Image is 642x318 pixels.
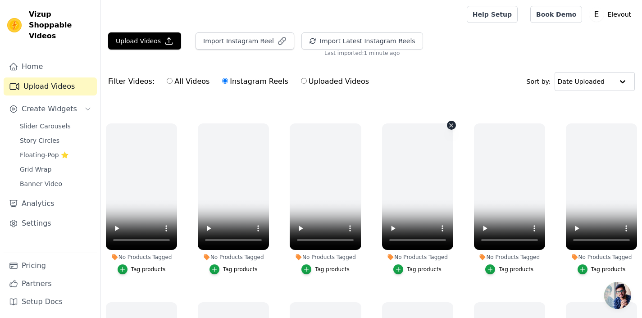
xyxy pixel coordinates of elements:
a: Slider Carousels [14,120,97,132]
button: Tag products [578,264,626,274]
span: Banner Video [20,179,62,188]
a: Settings [4,214,97,232]
button: E Elevout [589,6,635,23]
a: Partners [4,275,97,293]
a: Floating-Pop ⭐ [14,149,97,161]
div: No Products Tagged [566,254,637,261]
button: Create Widgets [4,100,97,118]
a: Upload Videos [4,77,97,95]
a: Setup Docs [4,293,97,311]
button: Tag products [393,264,442,274]
img: Vizup [7,18,22,32]
a: Book Demo [530,6,582,23]
div: Tag products [407,266,442,273]
span: Floating-Pop ⭐ [20,150,68,159]
div: No Products Tagged [290,254,361,261]
input: All Videos [167,78,173,84]
a: Pricing [4,257,97,275]
div: No Products Tagged [106,254,177,261]
input: Instagram Reels [222,78,228,84]
div: Tag products [223,266,258,273]
div: No Products Tagged [474,254,545,261]
text: E [594,10,599,19]
div: No Products Tagged [198,254,269,261]
span: Last imported: 1 minute ago [324,50,400,57]
button: Import Latest Instagram Reels [301,32,423,50]
button: Import Instagram Reel [196,32,294,50]
span: Grid Wrap [20,165,51,174]
button: Video Delete [447,121,456,130]
a: Analytics [4,195,97,213]
div: Tag products [591,266,626,273]
a: Home [4,58,97,76]
div: No Products Tagged [382,254,453,261]
div: Tag products [315,266,350,273]
a: Banner Video [14,177,97,190]
a: Grid Wrap [14,163,97,176]
a: Open chat [604,282,631,309]
div: Sort by: [527,72,635,91]
span: Create Widgets [22,104,77,114]
span: Story Circles [20,136,59,145]
button: Upload Videos [108,32,181,50]
span: Vizup Shoppable Videos [29,9,93,41]
button: Tag products [209,264,258,274]
label: Uploaded Videos [301,76,369,87]
button: Tag products [301,264,350,274]
a: Help Setup [467,6,518,23]
a: Story Circles [14,134,97,147]
p: Elevout [604,6,635,23]
div: Tag products [499,266,533,273]
div: Filter Videos: [108,71,374,92]
button: Tag products [118,264,166,274]
input: Uploaded Videos [301,78,307,84]
span: Slider Carousels [20,122,71,131]
label: Instagram Reels [222,76,288,87]
label: All Videos [166,76,210,87]
div: Tag products [131,266,166,273]
button: Tag products [485,264,533,274]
